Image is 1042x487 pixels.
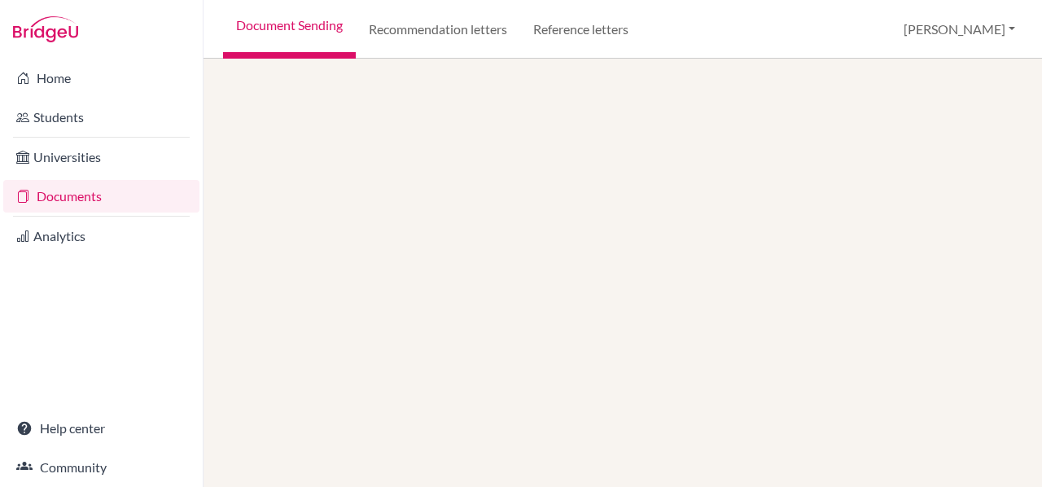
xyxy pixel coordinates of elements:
[3,141,199,173] a: Universities
[896,14,1022,45] button: [PERSON_NAME]
[13,16,78,42] img: Bridge-U
[3,180,199,213] a: Documents
[3,101,199,134] a: Students
[3,412,199,445] a: Help center
[3,451,199,484] a: Community
[3,220,199,252] a: Analytics
[3,62,199,94] a: Home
